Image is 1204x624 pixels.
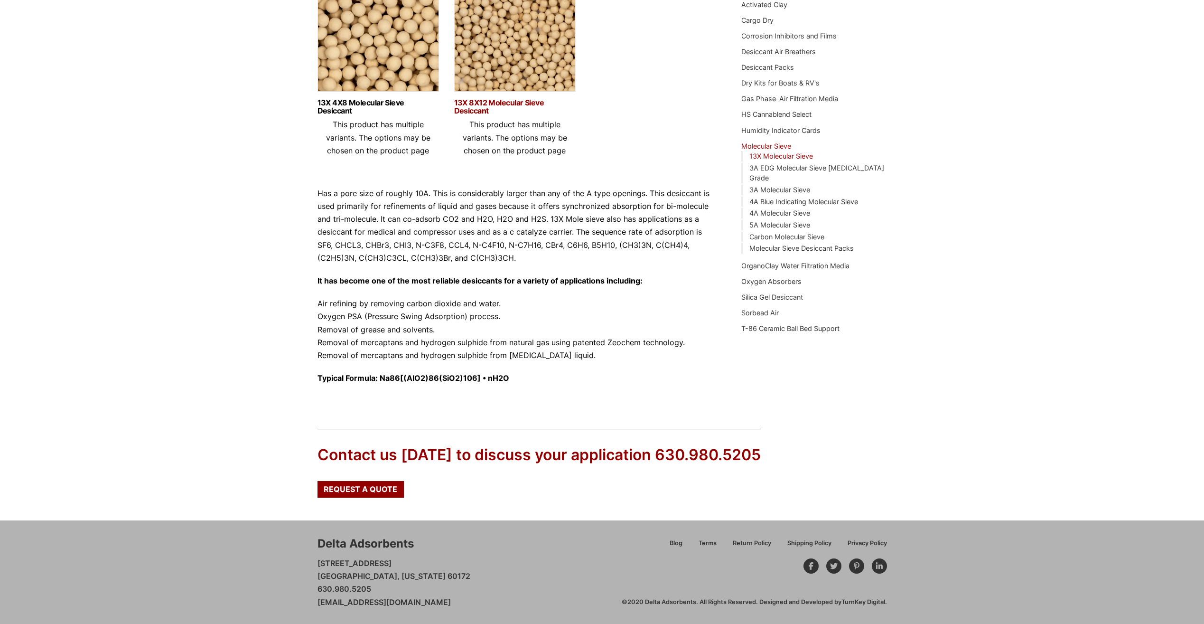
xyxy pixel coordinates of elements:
[317,373,509,383] strong: Typical Formula: Na86[(AlO2)86(SiO2)106] • nH2O
[741,142,791,150] a: Molecular Sieve
[317,536,414,552] div: Delta Adsorbents
[741,63,794,71] a: Desiccant Packs
[741,324,840,332] a: T-86 Ceramic Ball Bed Support
[741,0,787,9] a: Activated Clay
[741,32,837,40] a: Corrosion Inhibitors and Films
[733,540,771,547] span: Return Policy
[741,110,812,118] a: HS Cannablend Select
[848,540,887,547] span: Privacy Policy
[749,164,884,182] a: 3A EDG Molecular Sieve [MEDICAL_DATA] Grade
[741,293,803,301] a: Silica Gel Desiccant
[317,276,643,285] strong: It has become one of the most reliable desiccants for a variety of applications including:
[741,47,816,56] a: Desiccant Air Breathers
[317,99,439,115] a: 13X 4X8 Molecular Sieve Desiccant
[317,481,404,497] a: Request a Quote
[741,79,820,87] a: Dry Kits for Boats & RV's
[840,538,887,555] a: Privacy Policy
[741,16,774,24] a: Cargo Dry
[317,297,713,362] p: Air refining by removing carbon dioxide and water. Oxygen PSA (Pressure Swing Adsorption) process...
[749,233,824,241] a: Carbon Molecular Sieve
[787,540,831,547] span: Shipping Policy
[779,538,840,555] a: Shipping Policy
[662,538,691,555] a: Blog
[317,187,713,265] p: Has a pore size of roughly 10A. This is considerably larger than any of the A type openings. This...
[741,262,849,270] a: OrganoClay Water Filtration Media
[749,244,854,252] a: Molecular Sieve Desiccant Packs
[317,557,470,609] p: [STREET_ADDRESS] [GEOGRAPHIC_DATA], [US_STATE] 60172 630.980.5205
[622,598,887,606] div: ©2020 Delta Adsorbents. All Rights Reserved. Designed and Developed by .
[463,120,567,155] span: This product has multiple variants. The options may be chosen on the product page
[725,538,779,555] a: Return Policy
[324,485,397,493] span: Request a Quote
[749,198,858,206] a: 4A Blue Indicating Molecular Sieve
[317,597,451,607] a: [EMAIL_ADDRESS][DOMAIN_NAME]
[670,540,682,547] span: Blog
[317,444,761,466] div: Contact us [DATE] to discuss your application 630.980.5205
[741,126,821,134] a: Humidity Indicator Cards
[749,152,813,160] a: 13X Molecular Sieve
[454,99,576,115] a: 13X 8X12 Molecular Sieve Desiccant
[841,598,885,605] a: TurnKey Digital
[699,540,717,547] span: Terms
[691,538,725,555] a: Terms
[741,95,838,103] a: Gas Phase-Air Filtration Media
[741,277,802,285] a: Oxygen Absorbers
[749,221,810,229] a: 5A Molecular Sieve
[741,309,779,317] a: Sorbead Air
[749,209,810,217] a: 4A Molecular Sieve
[749,186,810,194] a: 3A Molecular Sieve
[326,120,430,155] span: This product has multiple variants. The options may be chosen on the product page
